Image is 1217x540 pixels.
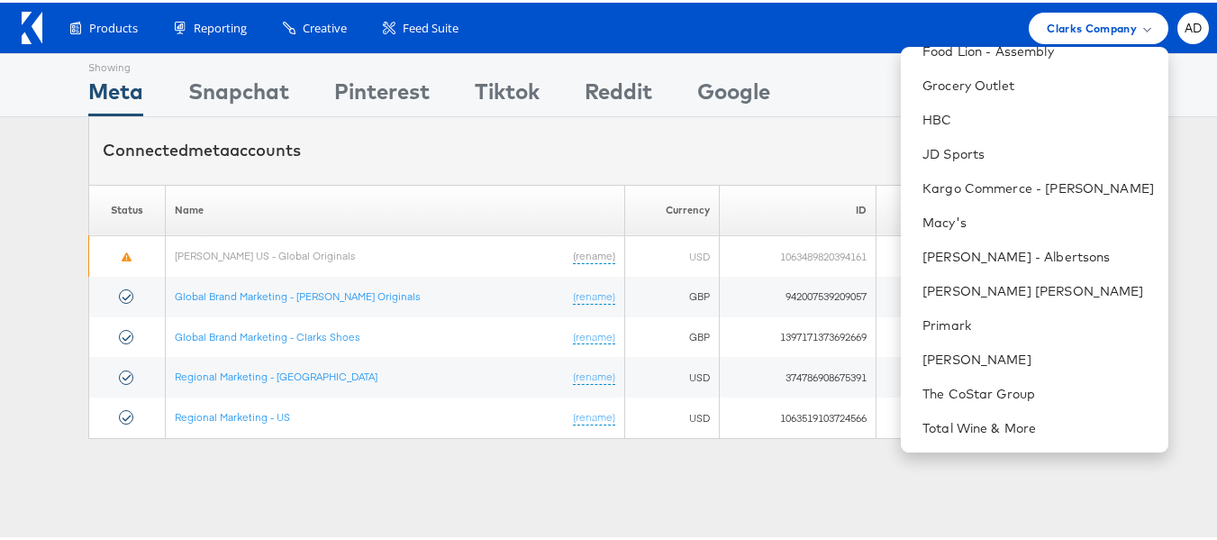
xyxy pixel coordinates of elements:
div: Tiktok [475,73,540,114]
div: Connected accounts [103,136,301,160]
a: (rename) [573,327,615,343]
td: GBP [624,315,719,355]
td: America/New_York [876,395,1113,435]
span: Clarks Company [1047,16,1137,35]
td: 1397171373692669 [719,315,876,355]
span: Feed Suite [403,17,459,34]
div: Pinterest [334,73,430,114]
a: [PERSON_NAME] - Albertsons [922,245,1154,263]
th: Status [89,182,166,233]
span: meta [188,137,230,158]
td: 1063519103724566 [719,395,876,435]
a: (rename) [573,367,615,382]
div: Showing [88,51,143,73]
a: HBC [922,108,1154,126]
a: (rename) [573,287,615,302]
div: Snapchat [188,73,289,114]
a: JD Sports [922,142,1154,160]
a: Total Wine & More [922,416,1154,435]
a: (rename) [573,407,615,423]
a: Primark [922,314,1154,332]
span: Products [89,17,138,34]
a: Kargo Commerce - [PERSON_NAME] [922,177,1154,195]
div: Meta [88,73,143,114]
div: Google [697,73,770,114]
a: Global Brand Marketing - Clarks Shoes [175,327,360,341]
th: Currency [624,182,719,233]
td: 374786908675391 [719,354,876,395]
th: Name [166,182,625,233]
div: Reddit [585,73,652,114]
td: Europe/[GEOGRAPHIC_DATA] [876,274,1113,315]
td: America/New_York [876,315,1113,355]
a: Regional Marketing - US [175,407,290,421]
a: Macy's [922,211,1154,229]
td: USD [624,233,719,274]
th: Timezone [876,182,1113,233]
td: 942007539209057 [719,274,876,315]
td: USD [624,395,719,435]
a: Global Brand Marketing - [PERSON_NAME] Originals [175,287,421,300]
span: Reporting [194,17,247,34]
td: America/New_York [876,354,1113,395]
a: The CoStar Group [922,382,1154,400]
a: (rename) [573,246,615,261]
a: [PERSON_NAME] US - Global Originals [175,246,356,260]
th: ID [719,182,876,233]
td: USD [624,354,719,395]
td: GBP [624,274,719,315]
td: America/New_York [876,233,1113,274]
a: Grocery Outlet [922,74,1154,92]
span: Creative [303,17,347,34]
td: 1063489820394161 [719,233,876,274]
span: AD [1185,20,1203,32]
a: [PERSON_NAME] [PERSON_NAME] [922,279,1154,297]
a: [PERSON_NAME] [922,348,1154,366]
a: Regional Marketing - [GEOGRAPHIC_DATA] [175,367,377,380]
a: Food Lion - Assembly [922,40,1154,58]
